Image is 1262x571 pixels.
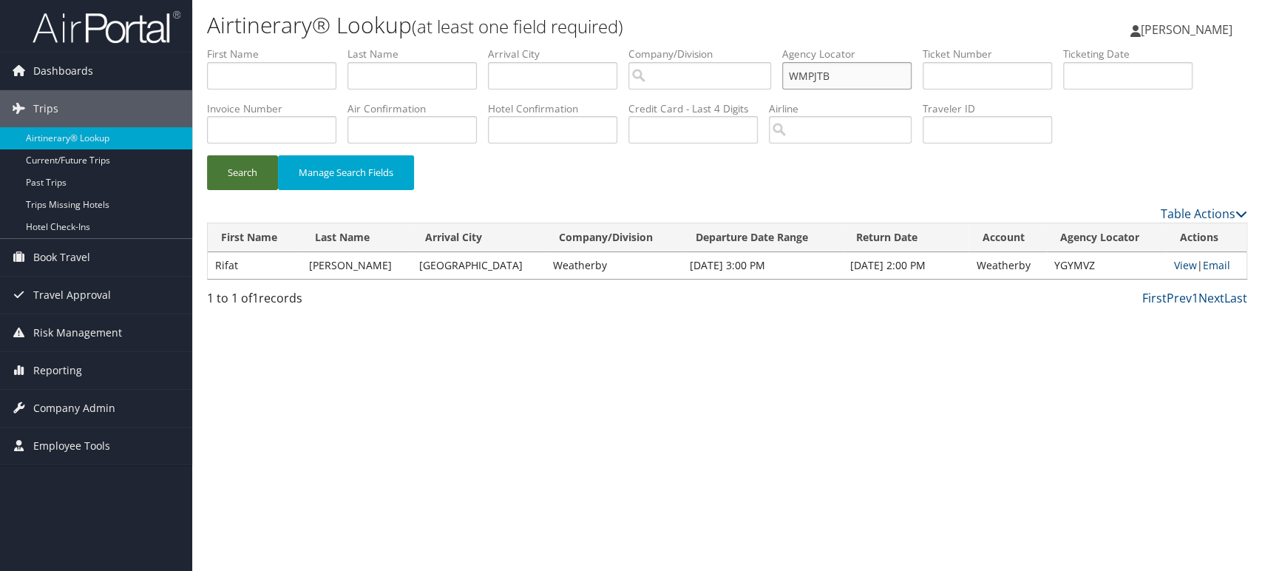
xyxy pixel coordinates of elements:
label: Company/Division [628,47,782,61]
td: Weatherby [546,252,682,279]
th: Account: activate to sort column ascending [968,223,1046,252]
span: Book Travel [33,239,90,276]
a: Next [1198,290,1224,306]
a: Last [1224,290,1247,306]
th: Return Date: activate to sort column ascending [843,223,969,252]
th: Agency Locator: activate to sort column ascending [1047,223,1167,252]
th: Last Name: activate to sort column ascending [302,223,412,252]
a: Prev [1167,290,1192,306]
a: First [1142,290,1167,306]
a: Table Actions [1161,206,1247,222]
span: Dashboards [33,53,93,89]
a: Email [1202,258,1229,272]
td: [DATE] 2:00 PM [843,252,969,279]
th: Company/Division [546,223,682,252]
span: [PERSON_NAME] [1141,21,1232,38]
label: Traveler ID [923,101,1063,116]
td: Weatherby [968,252,1046,279]
label: Ticketing Date [1063,47,1204,61]
th: Arrival City: activate to sort column ascending [412,223,546,252]
label: Credit Card - Last 4 Digits [628,101,769,116]
label: First Name [207,47,347,61]
a: 1 [1192,290,1198,306]
button: Manage Search Fields [278,155,414,190]
div: 1 to 1 of records [207,289,450,314]
span: 1 [252,290,259,306]
span: Employee Tools [33,428,110,464]
a: [PERSON_NAME] [1130,7,1247,52]
th: First Name: activate to sort column ascending [208,223,302,252]
img: airportal-logo.png [33,10,180,44]
span: Company Admin [33,390,115,427]
span: Travel Approval [33,277,111,314]
span: Risk Management [33,314,122,351]
small: (at least one field required) [412,14,623,38]
label: Airline [769,101,923,116]
td: Rifat [208,252,302,279]
button: Search [207,155,278,190]
td: [PERSON_NAME] [302,252,412,279]
th: Departure Date Range: activate to sort column ascending [682,223,842,252]
td: [GEOGRAPHIC_DATA] [412,252,546,279]
span: Trips [33,90,58,127]
label: Invoice Number [207,101,347,116]
h1: Airtinerary® Lookup [207,10,900,41]
label: Air Confirmation [347,101,488,116]
label: Ticket Number [923,47,1063,61]
a: View [1173,258,1196,272]
td: YGYMVZ [1047,252,1167,279]
td: | [1166,252,1246,279]
label: Arrival City [488,47,628,61]
label: Agency Locator [782,47,923,61]
label: Hotel Confirmation [488,101,628,116]
td: [DATE] 3:00 PM [682,252,842,279]
span: Reporting [33,352,82,389]
label: Last Name [347,47,488,61]
th: Actions [1166,223,1246,252]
